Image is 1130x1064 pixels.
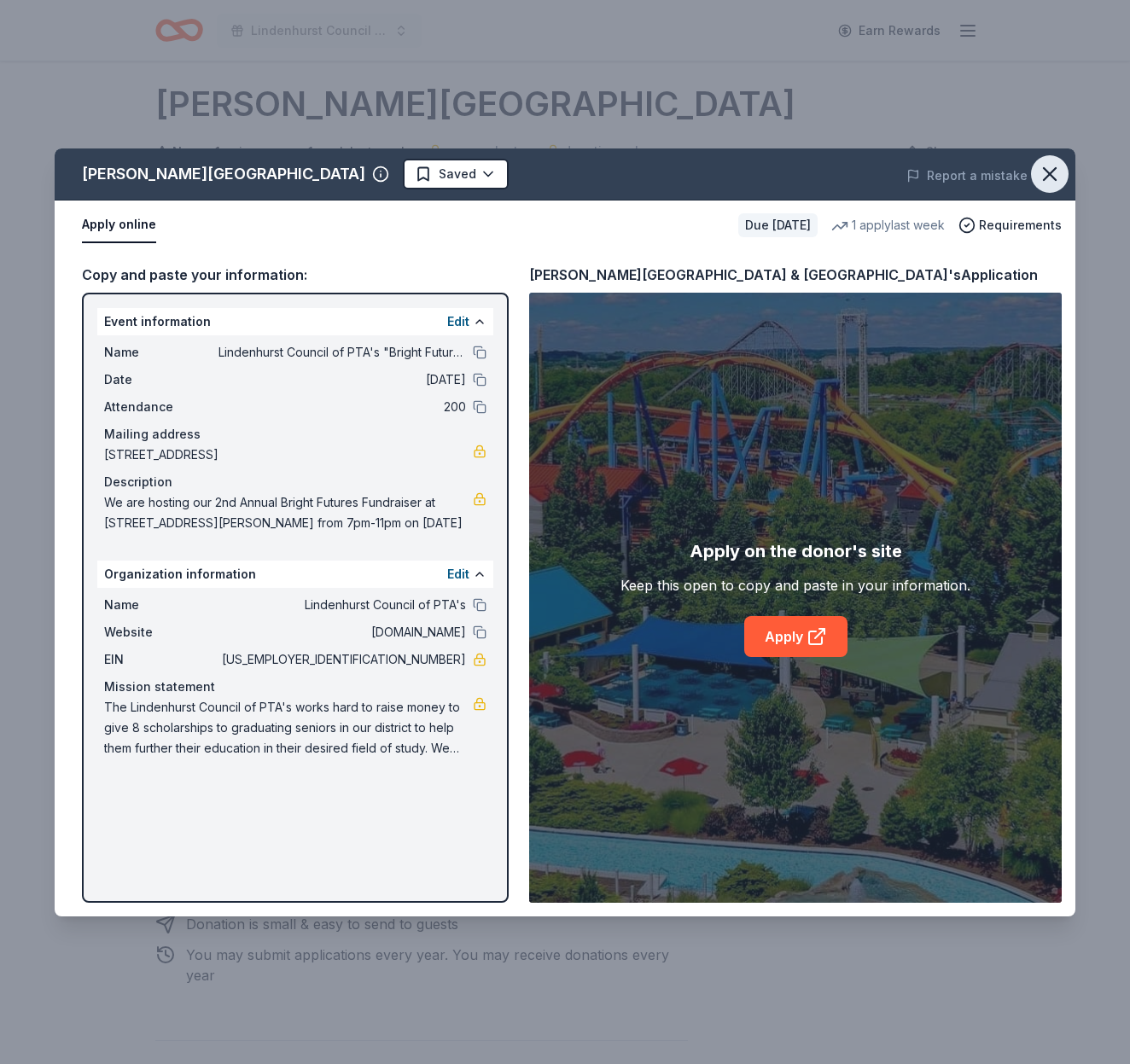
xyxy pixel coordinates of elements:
[620,575,970,596] div: Keep this open to copy and paste in your information.
[744,616,847,657] a: Apply
[447,311,469,332] button: Edit
[529,264,1038,286] div: [PERSON_NAME][GEOGRAPHIC_DATA] & [GEOGRAPHIC_DATA]'s Application
[82,160,365,188] div: [PERSON_NAME][GEOGRAPHIC_DATA]
[218,397,466,417] span: 200
[97,561,493,588] div: Organization information
[104,697,473,759] span: The Lindenhurst Council of PTA's works hard to raise money to give 8 scholarships to graduating s...
[906,166,1028,186] button: Report a mistake
[439,164,476,184] span: Saved
[690,538,902,565] div: Apply on the donor's site
[104,369,218,390] span: Date
[831,215,945,235] div: 1 apply last week
[104,677,486,697] div: Mission statement
[104,342,218,363] span: Name
[958,215,1062,235] button: Requirements
[403,159,509,189] button: Saved
[218,649,466,670] span: [US_EMPLOYER_IDENTIFICATION_NUMBER]
[82,264,509,286] div: Copy and paste your information:
[104,595,218,615] span: Name
[218,369,466,390] span: [DATE]
[104,445,473,465] span: [STREET_ADDRESS]
[104,397,218,417] span: Attendance
[218,622,466,642] span: [DOMAIN_NAME]
[104,622,218,642] span: Website
[104,424,486,445] div: Mailing address
[218,595,466,615] span: Lindenhurst Council of PTA's
[104,492,473,533] span: We are hosting our 2nd Annual Bright Futures Fundraiser at [STREET_ADDRESS][PERSON_NAME] from 7pm...
[979,215,1062,235] span: Requirements
[447,564,469,584] button: Edit
[218,342,466,363] span: Lindenhurst Council of PTA's "Bright Futures" Fundraiser
[738,213,818,237] div: Due [DATE]
[82,207,156,243] button: Apply online
[97,308,493,335] div: Event information
[104,472,486,492] div: Description
[104,649,218,670] span: EIN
